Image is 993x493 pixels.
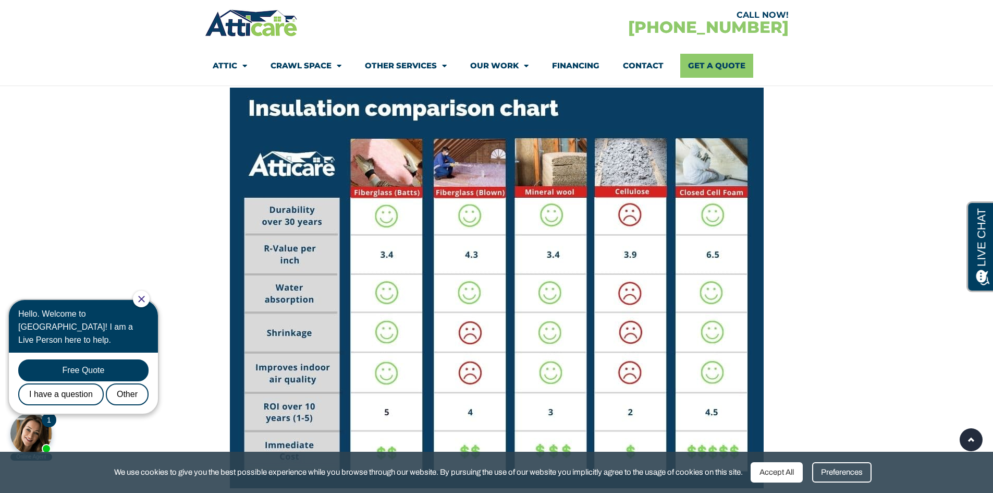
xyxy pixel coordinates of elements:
[751,462,803,483] div: Accept All
[365,54,447,78] a: Other Services
[470,54,529,78] a: Our Work
[623,54,664,78] a: Contact
[812,462,872,483] div: Preferences
[26,8,84,21] span: Opens a chat window
[114,466,743,479] span: We use cookies to give you the best possible experience while you browse through our website. By ...
[213,54,247,78] a: Attic
[271,54,341,78] a: Crawl Space
[5,290,172,462] iframe: Chat Invitation
[552,54,599,78] a: Financing
[497,11,789,19] div: CALL NOW!
[680,54,753,78] a: Get A Quote
[213,54,781,78] nav: Menu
